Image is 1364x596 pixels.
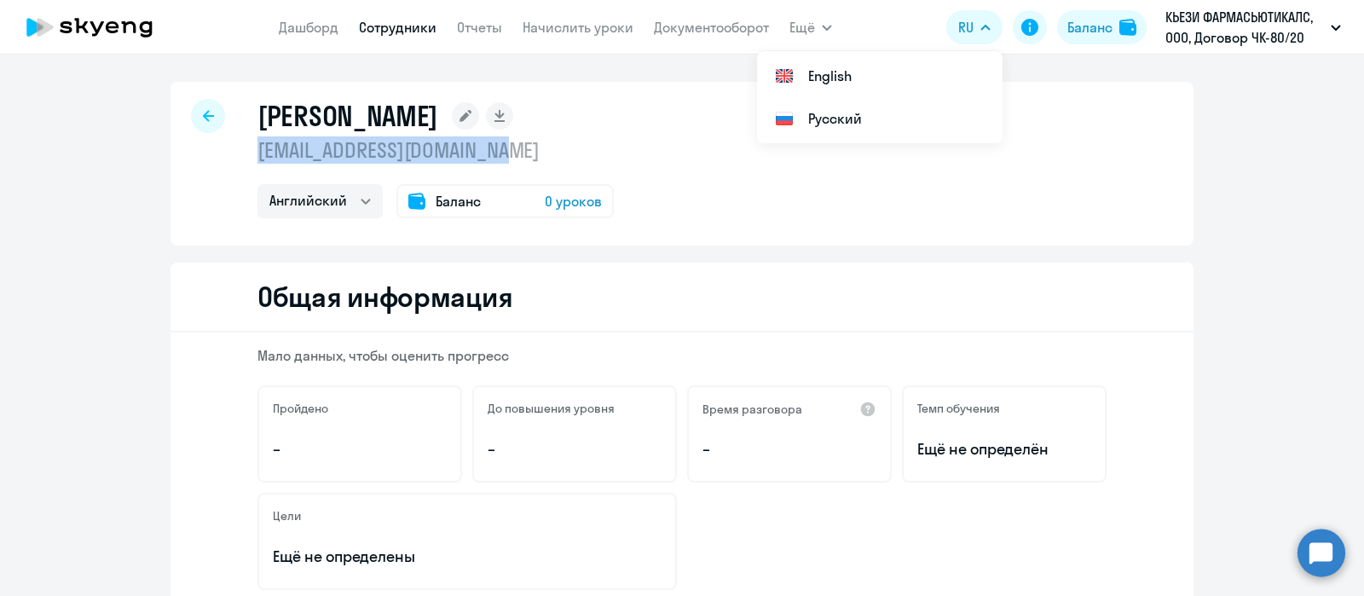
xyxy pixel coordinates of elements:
h5: Пройдено [273,401,328,416]
span: RU [958,17,974,38]
a: Сотрудники [359,19,436,36]
p: – [273,438,447,460]
a: Отчеты [457,19,502,36]
span: 0 уроков [545,191,602,211]
ul: Ещё [757,51,1003,143]
p: – [702,438,876,460]
img: Русский [774,108,795,129]
h5: Время разговора [702,402,802,417]
div: Баланс [1067,17,1113,38]
p: [EMAIL_ADDRESS][DOMAIN_NAME] [257,136,614,164]
p: Мало данных, чтобы оценить прогресс [257,346,1107,365]
button: Балансbalance [1057,10,1147,44]
p: – [488,438,662,460]
h1: [PERSON_NAME] [257,99,438,133]
h5: Темп обучения [917,401,1000,416]
span: Ещё не определён [917,438,1091,460]
a: Документооборот [654,19,769,36]
h5: До повышения уровня [488,401,615,416]
h5: Цели [273,508,301,524]
button: КЬЕЗИ ФАРМАСЬЮТИКАЛС, ООО, Договор ЧК-80/20 [1157,7,1350,48]
a: Начислить уроки [523,19,633,36]
span: Баланс [436,191,481,211]
img: English [774,66,795,86]
h2: Общая информация [257,280,512,314]
span: Ещё [789,17,815,38]
a: Дашборд [279,19,338,36]
p: Ещё не определены [273,546,662,568]
img: balance [1119,19,1136,36]
button: Ещё [789,10,832,44]
p: КЬЕЗИ ФАРМАСЬЮТИКАЛС, ООО, Договор ЧК-80/20 [1165,7,1324,48]
button: RU [946,10,1003,44]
